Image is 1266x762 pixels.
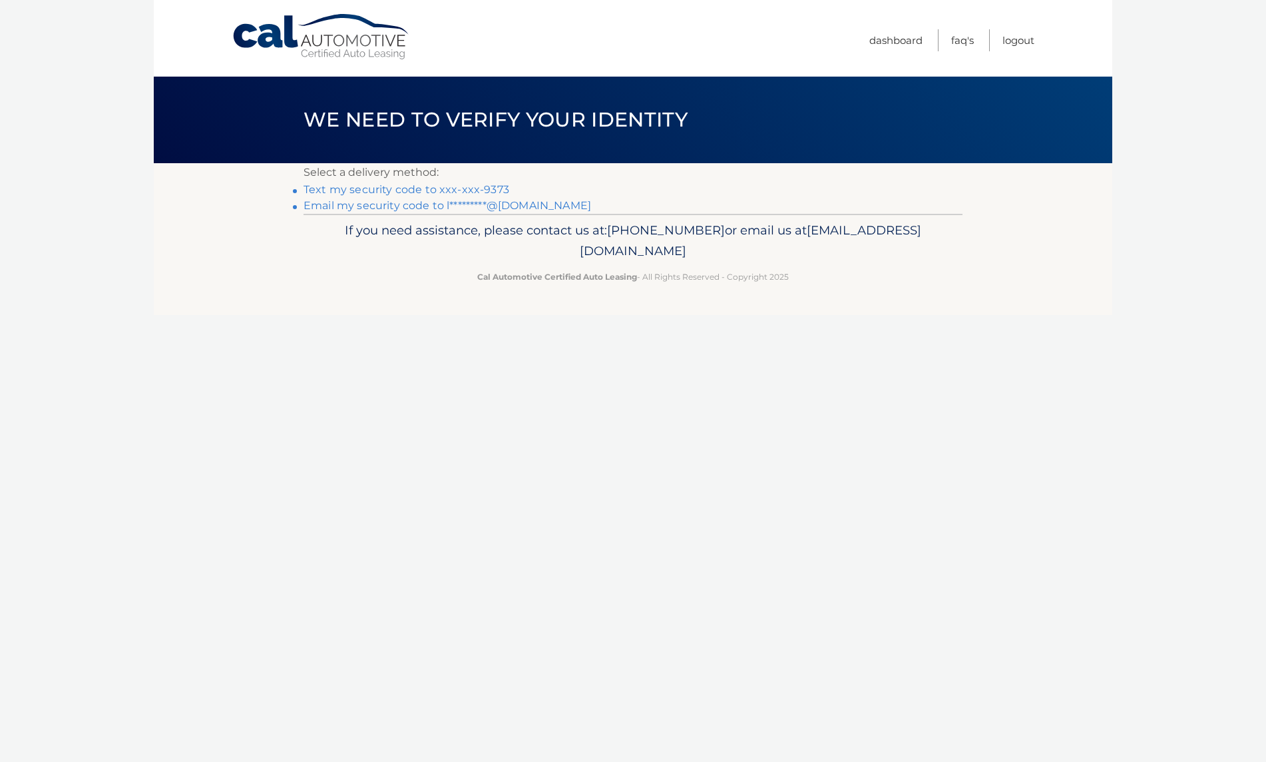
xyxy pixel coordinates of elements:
a: Cal Automotive [232,13,411,61]
a: Logout [1002,29,1034,51]
p: Select a delivery method: [304,163,962,182]
span: [PHONE_NUMBER] [607,222,725,238]
a: Text my security code to xxx-xxx-9373 [304,183,509,196]
p: - All Rights Reserved - Copyright 2025 [312,270,954,284]
strong: Cal Automotive Certified Auto Leasing [477,272,637,282]
p: If you need assistance, please contact us at: or email us at [312,220,954,262]
a: FAQ's [951,29,974,51]
a: Dashboard [869,29,923,51]
span: We need to verify your identity [304,107,688,132]
a: Email my security code to l*********@[DOMAIN_NAME] [304,199,591,212]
